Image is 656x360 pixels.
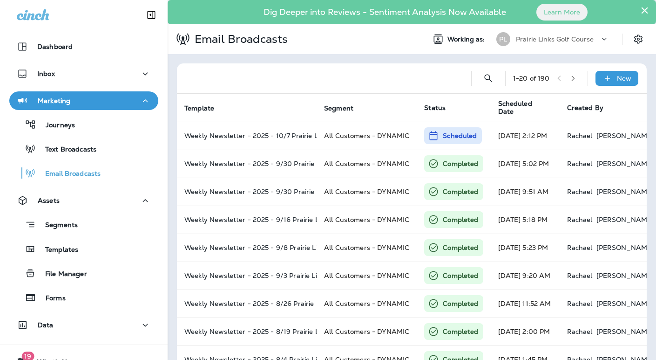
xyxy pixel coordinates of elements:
td: [DATE] 9:20 AM [491,262,560,290]
button: Templates [9,239,158,259]
button: File Manager [9,263,158,283]
td: [DATE] 5:23 PM [491,234,560,262]
p: Email Broadcasts [36,170,101,179]
span: Scheduled Date [498,100,556,116]
span: Status [424,104,446,112]
p: Weekly Newsletter - 2025 - 8/26 Prairie Links [184,300,309,307]
button: Collapse Sidebar [138,6,164,24]
td: [DATE] 2:12 PM [491,122,560,150]
p: [PERSON_NAME] [596,160,654,167]
p: Text Broadcasts [36,145,96,154]
p: Scheduled [443,131,477,140]
span: All Customers - DYNAMIC [324,243,409,252]
button: Data [9,316,158,334]
p: Rachael [567,132,593,139]
td: [DATE] 5:02 PM [491,150,560,178]
p: Rachael [567,160,593,167]
span: Segment [324,104,353,112]
button: Forms [9,288,158,307]
p: Rachael [567,272,593,279]
p: Journeys [36,121,75,130]
p: Email Broadcasts [191,32,288,46]
p: [PERSON_NAME] [596,272,654,279]
p: Forms [36,294,66,303]
button: Email Broadcasts [9,163,158,183]
p: Segments [36,221,78,230]
button: Search Email Broadcasts [479,69,498,88]
span: All Customers - DYNAMIC [324,327,409,336]
p: Weekly Newsletter - 2025 - 9/8 Prairie Links [184,244,309,251]
p: Rachael [567,188,593,195]
span: All Customers - DYNAMIC [324,271,409,280]
p: Completed [443,271,478,280]
span: All Customers - DYNAMIC [324,215,409,224]
td: [DATE] 2:00 PM [491,318,560,346]
td: [DATE] 5:18 PM [491,206,560,234]
p: New [617,75,631,82]
td: [DATE] 9:51 AM [491,178,560,206]
span: All Customers - DYNAMIC [324,159,409,168]
td: [DATE] 11:52 AM [491,290,560,318]
p: Rachael [567,216,593,223]
p: Weekly Newsletter - 2025 - 9/16 Prairie Links [184,216,309,223]
span: All Customers - DYNAMIC [324,132,409,140]
span: All Customers - DYNAMIC [324,299,409,308]
div: PL [496,32,510,46]
p: [PERSON_NAME] [596,300,654,307]
p: Weekly Newsletter - 2025 - 10/7 Prairie Links [184,132,309,139]
button: Inbox [9,64,158,83]
button: Learn More [536,4,588,21]
button: Close [640,3,649,18]
p: Data [38,321,54,329]
p: Rachael [567,328,593,335]
button: Assets [9,191,158,210]
p: Assets [38,197,60,204]
span: Created By [567,104,603,112]
button: Segments [9,215,158,235]
p: Completed [443,299,478,308]
span: Working as: [447,35,487,43]
div: 1 - 20 of 190 [513,75,550,82]
span: Template [184,104,226,112]
p: Inbox [37,70,55,77]
p: Prairie Links Golf Course [516,35,594,43]
p: [PERSON_NAME] [596,188,654,195]
p: Completed [443,243,478,252]
p: [PERSON_NAME] [596,132,654,139]
button: Journeys [9,115,158,134]
span: Template [184,104,214,112]
p: Rachael [567,300,593,307]
span: Scheduled Date [498,100,544,116]
p: Marketing [38,97,70,104]
p: [PERSON_NAME] [596,328,654,335]
p: File Manager [36,270,87,279]
p: Dig Deeper into Reviews - Sentiment Analysis Now Available [237,11,533,14]
p: Weekly Newsletter - 2025 - 9/3 Prairie Links [184,272,309,279]
p: Templates [36,246,78,255]
p: Completed [443,159,478,168]
button: Marketing [9,91,158,110]
p: Weekly Newsletter - 2025 - 8/19 Prairie Links [184,328,309,335]
button: Settings [630,31,647,48]
p: Completed [443,187,478,196]
p: Completed [443,327,478,336]
p: Weekly Newsletter - 2025 - 9/30 Prairie Links [184,188,309,195]
p: Weekly Newsletter - 2025 - 9/30 Prairie Links [184,160,309,167]
p: [PERSON_NAME] [596,244,654,251]
p: [PERSON_NAME] [596,216,654,223]
span: All Customers - DYNAMIC [324,187,409,196]
p: Rachael [567,244,593,251]
button: Text Broadcasts [9,139,158,159]
p: Completed [443,215,478,224]
span: Segment [324,104,365,112]
p: Dashboard [37,43,73,50]
button: Dashboard [9,37,158,56]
